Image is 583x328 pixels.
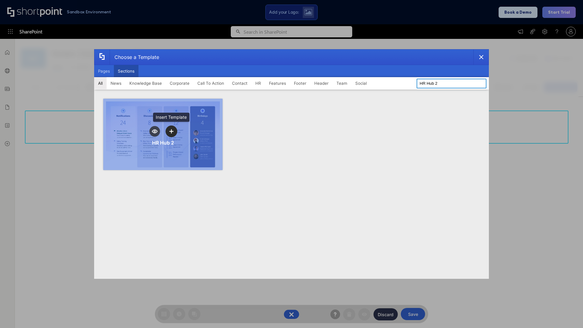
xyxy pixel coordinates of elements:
[110,50,159,65] div: Choose a Template
[351,77,371,89] button: Social
[193,77,228,89] button: Call To Action
[251,77,265,89] button: HR
[553,299,583,328] iframe: Chat Widget
[417,79,486,88] input: Search
[107,77,125,89] button: News
[94,49,489,279] div: template selector
[152,140,174,146] div: HR Hub 2
[114,65,138,77] button: Sections
[94,77,107,89] button: All
[265,77,290,89] button: Features
[166,77,193,89] button: Corporate
[310,77,332,89] button: Header
[228,77,251,89] button: Contact
[94,65,114,77] button: Pages
[290,77,310,89] button: Footer
[125,77,166,89] button: Knowledge Base
[332,77,351,89] button: Team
